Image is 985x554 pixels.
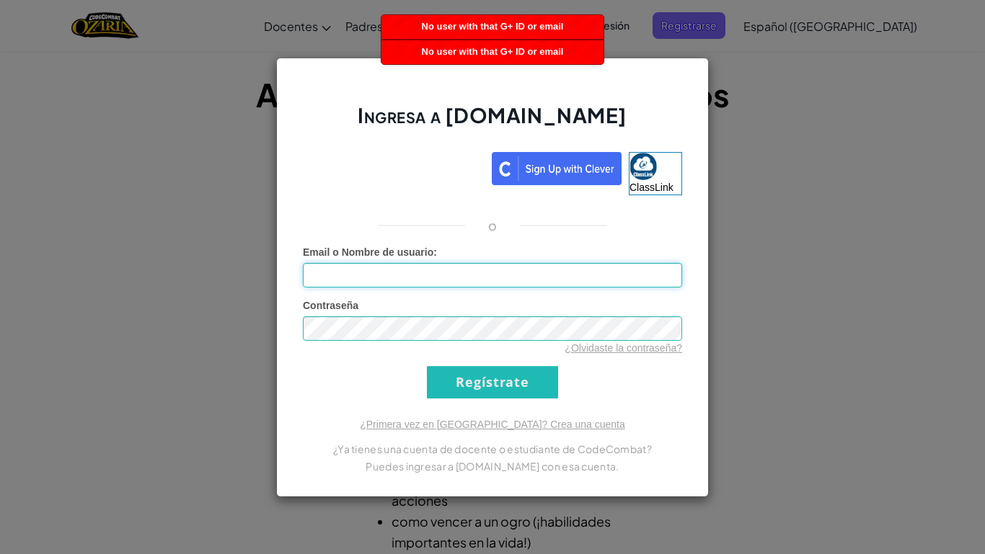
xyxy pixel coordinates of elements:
[427,366,558,398] input: Regístrate
[630,182,673,193] span: ClassLink
[422,21,564,32] span: No user with that G+ ID or email
[488,217,497,234] p: o
[492,152,622,185] img: clever_sso_button@2x.png
[303,246,433,258] span: Email o Nombre de usuario
[630,153,657,180] img: classlink-logo-small.png
[360,419,625,430] a: ¿Primera vez en [GEOGRAPHIC_DATA]? Crea una cuenta
[303,151,485,182] div: Acceder con Google. Se abre en una pestaña nueva
[303,300,358,311] span: Contraseña
[303,440,682,457] p: ¿Ya tienes una cuenta de docente o estudiante de CodeCombat?
[303,152,485,195] a: Acceder con Google. Se abre en una pestaña nueva
[303,457,682,475] p: Puedes ingresar a [DOMAIN_NAME] con esa cuenta.
[303,102,682,143] h2: Ingresa a [DOMAIN_NAME]
[422,46,564,57] span: No user with that G+ ID or email
[296,151,492,182] iframe: Botón de Acceder con Google
[303,245,437,259] label: :
[565,342,682,354] a: ¿Olvidaste la contraseña?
